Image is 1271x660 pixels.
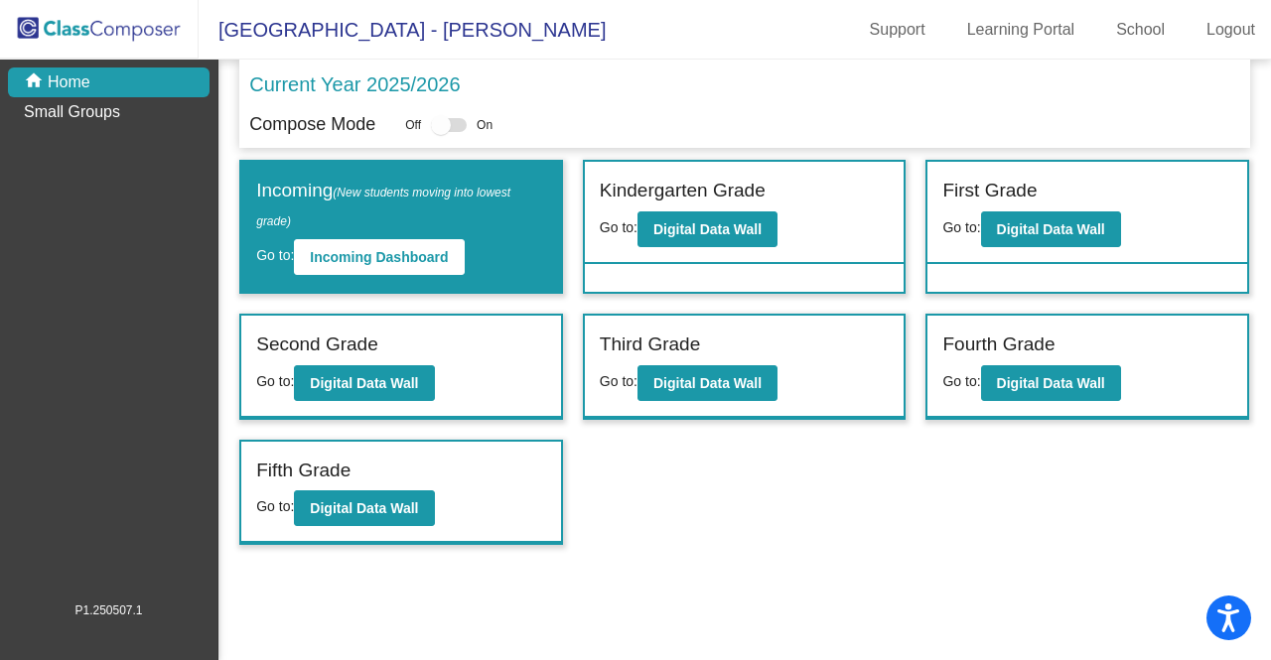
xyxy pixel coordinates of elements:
a: Learning Portal [951,14,1091,46]
label: First Grade [942,177,1037,205]
b: Digital Data Wall [310,500,418,516]
span: On [477,116,493,134]
label: Kindergarten Grade [600,177,766,205]
span: Go to: [256,498,294,514]
button: Digital Data Wall [981,365,1121,401]
label: Incoming [256,177,546,233]
span: Go to: [600,219,637,235]
span: [GEOGRAPHIC_DATA] - [PERSON_NAME] [199,14,606,46]
label: Third Grade [600,330,700,359]
button: Digital Data Wall [637,365,777,401]
button: Incoming Dashboard [294,239,464,275]
span: Go to: [942,373,980,389]
label: Fourth Grade [942,330,1055,359]
b: Digital Data Wall [310,375,418,391]
button: Digital Data Wall [981,211,1121,247]
b: Digital Data Wall [653,221,762,237]
a: School [1100,14,1181,46]
p: Compose Mode [249,111,375,138]
span: Off [405,116,421,134]
p: Current Year 2025/2026 [249,69,460,99]
button: Digital Data Wall [637,211,777,247]
button: Digital Data Wall [294,490,434,526]
span: Go to: [942,219,980,235]
b: Incoming Dashboard [310,249,448,265]
a: Support [854,14,941,46]
b: Digital Data Wall [653,375,762,391]
span: Go to: [256,247,294,263]
p: Small Groups [24,100,120,124]
span: Go to: [256,373,294,389]
a: Logout [1191,14,1271,46]
label: Second Grade [256,330,378,359]
mat-icon: home [24,70,48,94]
b: Digital Data Wall [997,221,1105,237]
button: Digital Data Wall [294,365,434,401]
label: Fifth Grade [256,457,351,485]
p: Home [48,70,90,94]
span: (New students moving into lowest grade) [256,186,510,228]
span: Go to: [600,373,637,389]
b: Digital Data Wall [997,375,1105,391]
